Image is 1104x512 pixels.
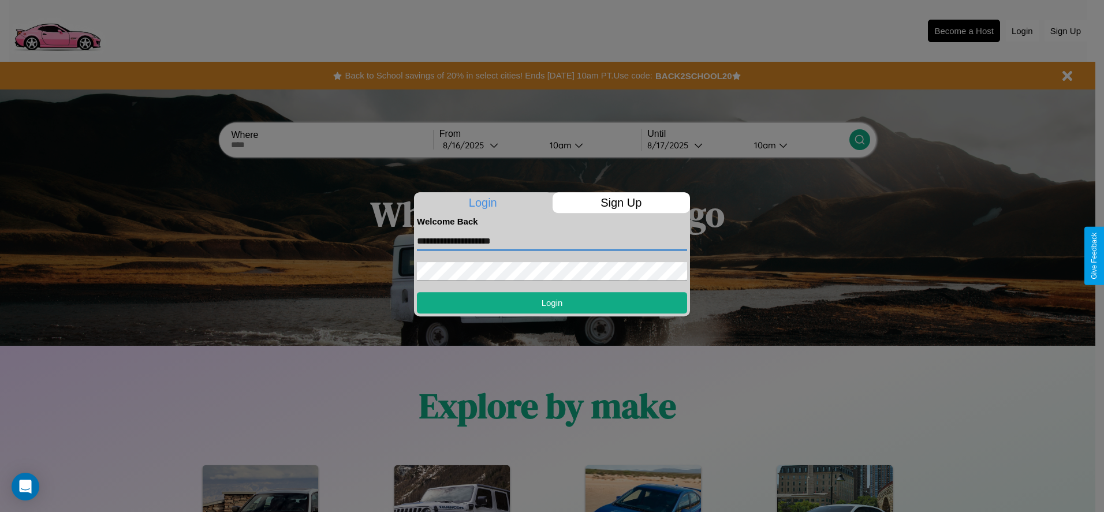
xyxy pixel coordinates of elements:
[12,473,39,500] div: Open Intercom Messenger
[553,192,691,213] p: Sign Up
[417,292,687,313] button: Login
[417,216,687,226] h4: Welcome Back
[1090,233,1098,279] div: Give Feedback
[414,192,552,213] p: Login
